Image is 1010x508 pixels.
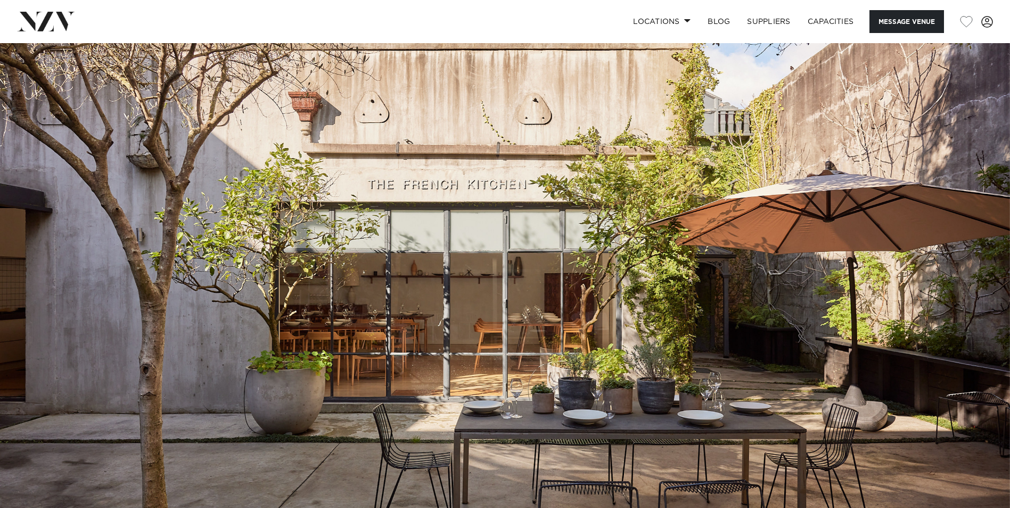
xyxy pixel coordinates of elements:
[799,10,863,33] a: Capacities
[869,10,944,33] button: Message Venue
[738,10,799,33] a: SUPPLIERS
[17,12,75,31] img: nzv-logo.png
[699,10,738,33] a: BLOG
[625,10,699,33] a: Locations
